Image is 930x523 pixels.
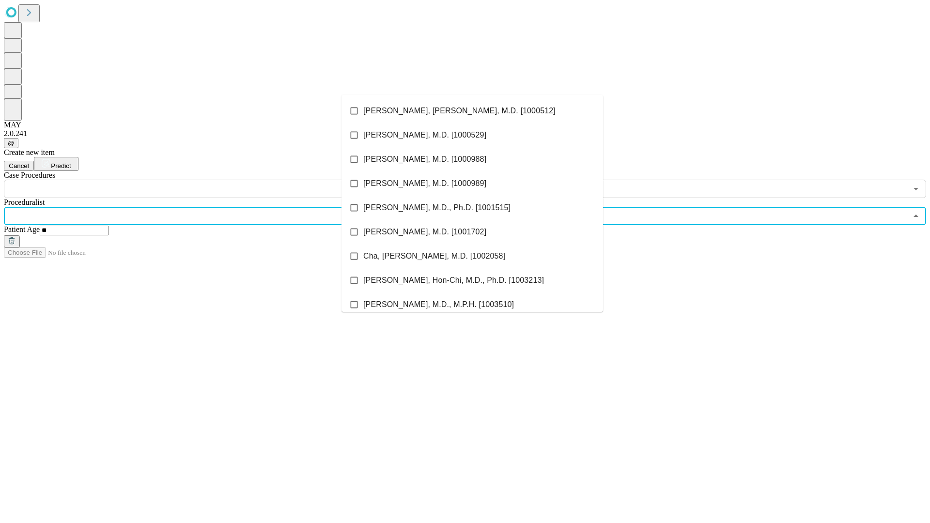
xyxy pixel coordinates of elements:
[4,171,55,179] span: Scheduled Procedure
[4,138,18,148] button: @
[363,299,514,310] span: [PERSON_NAME], M.D., M.P.H. [1003510]
[8,139,15,147] span: @
[9,162,29,169] span: Cancel
[909,209,923,223] button: Close
[363,275,544,286] span: [PERSON_NAME], Hon-Chi, M.D., Ph.D. [1003213]
[363,202,511,214] span: [PERSON_NAME], M.D., Ph.D. [1001515]
[909,182,923,196] button: Open
[363,226,486,238] span: [PERSON_NAME], M.D. [1001702]
[363,178,486,189] span: [PERSON_NAME], M.D. [1000989]
[4,161,34,171] button: Cancel
[363,154,486,165] span: [PERSON_NAME], M.D. [1000988]
[363,250,505,262] span: Cha, [PERSON_NAME], M.D. [1002058]
[51,162,71,169] span: Predict
[4,198,45,206] span: Proceduralist
[363,105,556,117] span: [PERSON_NAME], [PERSON_NAME], M.D. [1000512]
[34,157,78,171] button: Predict
[4,148,55,156] span: Create new item
[4,129,926,138] div: 2.0.241
[4,121,926,129] div: MAY
[363,129,486,141] span: [PERSON_NAME], M.D. [1000529]
[4,225,40,233] span: Patient Age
